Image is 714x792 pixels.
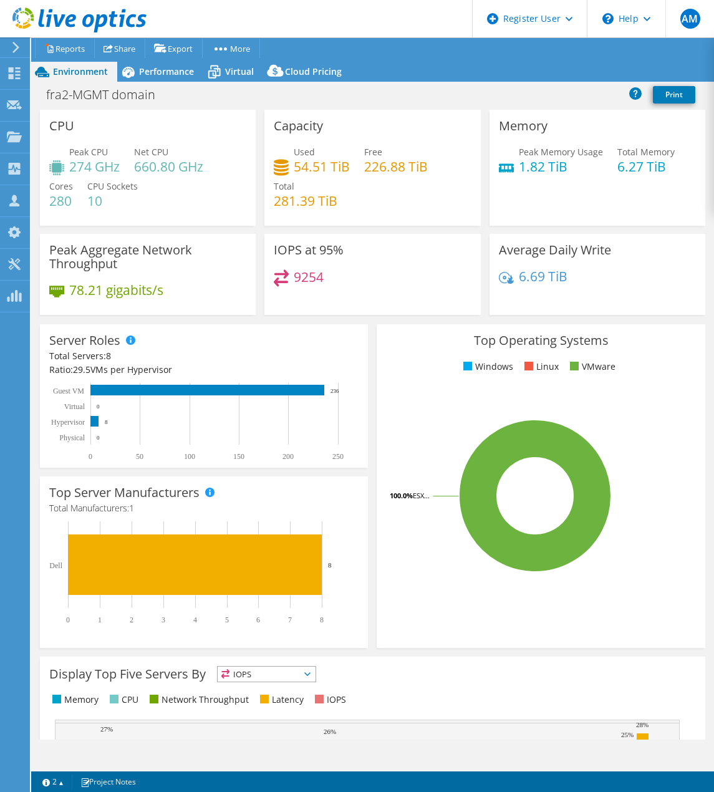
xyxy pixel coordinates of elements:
[680,9,700,29] span: AM
[653,86,695,104] a: Print
[69,283,163,297] h4: 78.21 gigabits/s
[87,180,138,192] span: CPU Sockets
[49,180,73,192] span: Cores
[274,243,344,257] h3: IOPS at 95%
[100,725,113,733] text: 27%
[602,13,614,24] svg: \n
[59,433,85,442] text: Physical
[390,491,413,500] tspan: 100.0%
[294,146,315,158] span: Used
[274,119,323,133] h3: Capacity
[257,693,304,707] li: Latency
[499,243,611,257] h3: Average Daily Write
[328,561,332,569] text: 8
[519,269,567,283] h4: 6.69 TiB
[147,693,249,707] li: Network Throughput
[49,349,204,363] div: Total Servers:
[53,387,84,395] text: Guest VM
[129,502,134,514] span: 1
[49,243,246,271] h3: Peak Aggregate Network Throughput
[312,693,346,707] li: IOPS
[97,403,100,410] text: 0
[519,146,603,158] span: Peak Memory Usage
[282,452,294,461] text: 200
[184,452,195,461] text: 100
[35,39,95,58] a: Reports
[193,616,197,624] text: 4
[499,119,548,133] h3: Memory
[218,667,316,682] span: IOPS
[413,491,430,500] tspan: ESX...
[49,561,62,570] text: Dell
[324,728,336,735] text: 26%
[320,616,324,624] text: 8
[636,721,649,728] text: 28%
[567,360,615,374] li: VMware
[330,388,339,394] text: 236
[66,616,70,624] text: 0
[225,616,229,624] text: 5
[364,146,382,158] span: Free
[105,419,108,425] text: 8
[134,160,203,173] h4: 660.80 GHz
[274,180,294,192] span: Total
[98,616,102,624] text: 1
[51,418,85,427] text: Hypervisor
[519,160,603,173] h4: 1.82 TiB
[41,88,175,102] h1: fra2-MGMT domain
[274,194,337,208] h4: 281.39 TiB
[285,65,342,77] span: Cloud Pricing
[460,360,513,374] li: Windows
[34,774,72,790] a: 2
[49,486,200,500] h3: Top Server Manufacturers
[617,146,675,158] span: Total Memory
[139,65,194,77] span: Performance
[256,616,260,624] text: 6
[49,119,74,133] h3: CPU
[87,194,138,208] h4: 10
[94,39,145,58] a: Share
[49,194,73,208] h4: 280
[130,616,133,624] text: 2
[89,452,92,461] text: 0
[364,160,428,173] h4: 226.88 TiB
[386,334,695,347] h3: Top Operating Systems
[69,160,120,173] h4: 274 GHz
[49,693,99,707] li: Memory
[225,65,254,77] span: Virtual
[136,452,143,461] text: 50
[49,334,120,347] h3: Server Roles
[521,360,559,374] li: Linux
[69,146,108,158] span: Peak CPU
[332,452,344,461] text: 250
[49,363,359,377] div: Ratio: VMs per Hypervisor
[107,693,138,707] li: CPU
[106,350,111,362] span: 8
[233,452,244,461] text: 150
[617,160,675,173] h4: 6.27 TiB
[145,39,203,58] a: Export
[202,39,260,58] a: More
[64,402,85,411] text: Virtual
[72,774,145,790] a: Project Notes
[53,65,108,77] span: Environment
[162,616,165,624] text: 3
[294,270,324,284] h4: 9254
[49,501,359,515] h4: Total Manufacturers:
[97,435,100,441] text: 0
[134,146,168,158] span: Net CPU
[288,616,292,624] text: 7
[294,160,350,173] h4: 54.51 TiB
[73,364,90,375] span: 29.5
[621,731,634,738] text: 25%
